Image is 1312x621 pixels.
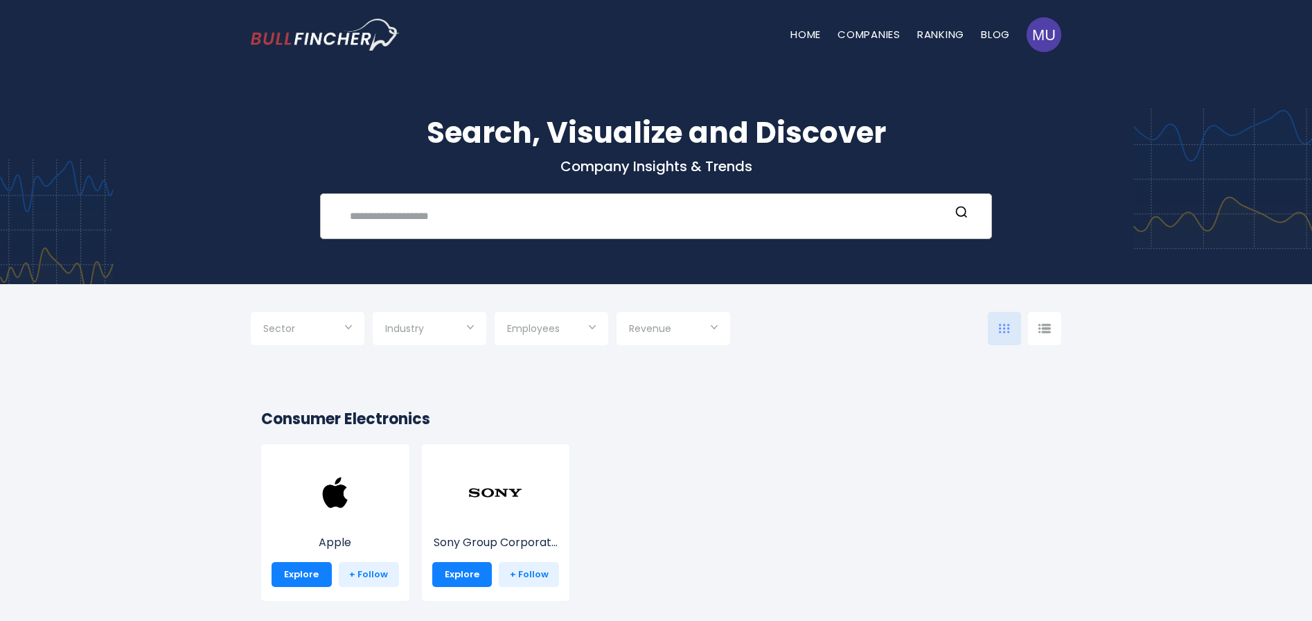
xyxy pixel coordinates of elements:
a: Home [790,27,821,42]
input: Selection [263,317,352,342]
p: Company Insights & Trends [251,157,1061,175]
span: Revenue [629,322,671,335]
a: Apple [272,491,399,551]
img: AAPL.png [308,465,363,521]
span: Employees [507,322,560,335]
a: Blog [981,27,1010,42]
p: Apple [272,534,399,551]
a: Companies [837,27,901,42]
button: Search [952,205,970,223]
a: Explore [432,562,493,587]
span: Sector [263,322,295,335]
input: Selection [629,317,718,342]
input: Selection [385,317,474,342]
a: Go to homepage [251,19,400,51]
a: Ranking [917,27,964,42]
img: icon-comp-grid.svg [999,324,1010,333]
a: + Follow [339,562,399,587]
a: Explore [272,562,332,587]
h1: Search, Visualize and Discover [251,111,1061,155]
span: Industry [385,322,424,335]
img: icon-comp-list-view.svg [1038,324,1051,333]
input: Selection [507,317,596,342]
a: Sony Group Corporat... [432,491,560,551]
a: + Follow [499,562,559,587]
p: Sony Group Corporation [432,534,560,551]
h2: Consumer Electronics [261,408,1051,430]
img: bullfincher logo [251,19,400,51]
img: SONY.png [468,465,523,521]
